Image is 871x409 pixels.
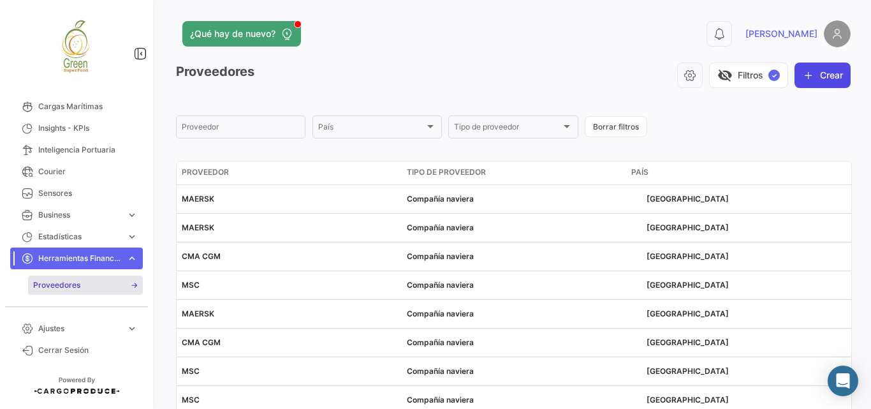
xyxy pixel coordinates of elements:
span: Sensores [38,188,138,199]
span: [GEOGRAPHIC_DATA] [647,394,729,406]
span: Cerrar Sesión [38,345,138,356]
span: MAERSK [182,194,214,204]
span: [PERSON_NAME] [745,27,817,40]
span: Estadísticas [38,231,121,242]
span: CMA CGM [182,251,221,261]
span: Proveedor [182,167,229,178]
span: MSC [182,366,200,376]
span: expand_more [126,253,138,264]
span: [GEOGRAPHIC_DATA] [647,222,729,234]
span: Business [38,209,121,221]
span: [GEOGRAPHIC_DATA] [647,337,729,348]
datatable-header-cell: Tipo de proveedor [402,161,627,184]
span: País [631,167,648,178]
a: Sensores [10,182,143,204]
datatable-header-cell: País [626,161,851,184]
span: Courier [38,166,138,177]
span: [GEOGRAPHIC_DATA] [647,251,729,262]
span: Compañía naviera [407,194,474,204]
span: Insights - KPIs [38,123,138,134]
span: MAERSK [182,223,214,232]
span: MAERSK [182,309,214,318]
span: País [318,124,425,133]
img: 82d34080-0056-4c5d-9242-5a2d203e083a.jpeg [45,15,108,79]
button: Crear [794,63,851,88]
h3: Proveedores [176,63,254,81]
span: Inteligencia Portuaria [38,144,138,156]
span: Compañía naviera [407,338,474,347]
span: ¿Qué hay de nuevo? [190,27,275,40]
span: Compañía naviera [407,309,474,318]
a: Proveedores [28,276,143,295]
span: Proveedores [33,279,80,291]
div: Abrir Intercom Messenger [828,366,858,396]
span: Herramientas Financieras [38,253,121,264]
a: Inteligencia Portuaria [10,139,143,161]
a: Insights - KPIs [10,117,143,139]
span: expand_more [126,209,138,221]
img: placeholder-user.png [824,20,851,47]
a: Courier [10,161,143,182]
span: [GEOGRAPHIC_DATA] [647,308,729,320]
span: Compañía naviera [407,223,474,232]
span: [GEOGRAPHIC_DATA] [647,193,729,205]
span: Cargas Marítimas [38,101,138,112]
span: Tipo de proveedor [454,124,560,133]
button: visibility_offFiltros✓ [709,63,788,88]
button: Borrar filtros [585,116,647,137]
button: ¿Qué hay de nuevo? [182,21,301,47]
a: Cargas Marítimas [10,96,143,117]
span: Compañía naviera [407,395,474,405]
span: ✓ [768,70,780,81]
span: Compañía naviera [407,366,474,376]
span: Ajustes [38,323,121,334]
span: [GEOGRAPHIC_DATA] [647,366,729,377]
span: Compañía naviera [407,251,474,261]
span: CMA CGM [182,338,221,347]
span: expand_more [126,231,138,242]
span: visibility_off [717,68,733,83]
span: Compañía naviera [407,280,474,290]
span: [GEOGRAPHIC_DATA] [647,279,729,291]
span: MSC [182,280,200,290]
span: Tipo de proveedor [407,167,486,178]
span: expand_more [126,323,138,334]
span: MSC [182,395,200,405]
datatable-header-cell: Proveedor [177,161,402,184]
